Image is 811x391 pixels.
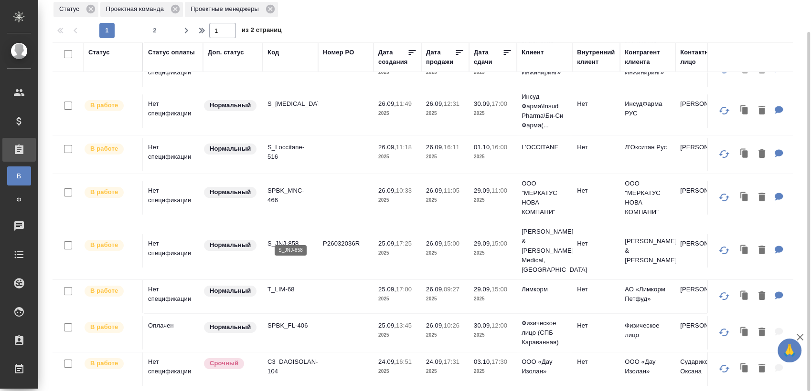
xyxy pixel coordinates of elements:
[474,48,502,67] div: Дата сдачи
[675,316,731,350] td: [PERSON_NAME]
[106,4,167,14] p: Проектная команда
[396,286,412,293] p: 17:00
[675,352,731,386] td: Сударикова Оксана
[474,367,512,376] p: 2025
[203,357,258,370] div: Выставляется автоматически, если на указанный объем услуг необходимо больше времени в стандартном...
[267,285,313,294] p: T_LIM-68
[84,99,138,112] div: Выставляет ПМ после принятия заказа от КМа
[491,100,507,107] p: 17:00
[444,100,459,107] p: 12:31
[736,359,754,379] button: Клонировать
[59,4,83,14] p: Статус
[426,187,444,194] p: 26.09,
[522,285,567,294] p: Лимкорм
[736,144,754,164] button: Клонировать
[267,48,279,57] div: Код
[625,285,671,304] p: АО «Лимкорм Петфуд»
[143,138,203,171] td: Нет спецификации
[267,321,313,330] p: SPBK_FL-406
[396,322,412,329] p: 13:45
[474,358,491,365] p: 03.10,
[242,24,282,38] span: из 2 страниц
[143,280,203,313] td: Нет спецификации
[147,26,162,35] span: 2
[191,4,262,14] p: Проектные менеджеры
[491,322,507,329] p: 12:00
[426,152,464,162] p: 2025
[378,187,396,194] p: 26.09,
[426,48,455,67] div: Дата продажи
[754,144,770,164] button: Удалить
[100,2,183,17] div: Проектная команда
[675,234,731,268] td: [PERSON_NAME]
[426,100,444,107] p: 26.09,
[90,101,118,110] p: В работе
[577,186,615,195] p: Нет
[53,2,98,17] div: Статус
[426,248,464,258] p: 2025
[680,48,726,67] div: Контактное лицо
[474,109,512,118] p: 2025
[577,48,615,67] div: Внутренний клиент
[713,186,736,209] button: Обновить
[210,240,251,250] p: Нормальный
[210,322,251,332] p: Нормальный
[444,187,459,194] p: 11:05
[426,144,444,151] p: 26.09,
[378,48,407,67] div: Дата создания
[781,340,798,360] span: 🙏
[474,152,512,162] p: 2025
[426,240,444,247] p: 26.09,
[736,101,754,121] button: Клонировать
[267,99,313,109] p: S_[MEDICAL_DATA]-36
[210,286,251,296] p: Нормальный
[522,319,567,347] p: Физическое лицо (СПБ Караванная)
[577,99,615,109] p: Нет
[396,100,412,107] p: 11:49
[522,179,567,217] p: ООО "МЕРКАТУС НОВА КОМПАНИ"
[426,294,464,304] p: 2025
[736,287,754,306] button: Клонировать
[625,48,671,67] div: Контрагент клиента
[522,143,567,152] p: L'OCCITANE
[522,48,544,57] div: Клиент
[267,357,313,376] p: C3_DAOISOLAN-104
[378,294,416,304] p: 2025
[474,187,491,194] p: 29.09,
[210,101,251,110] p: Нормальный
[625,321,671,340] p: Физическое лицо
[713,357,736,380] button: Обновить
[84,239,138,252] div: Выставляет ПМ после принятия заказа от КМа
[675,94,731,128] td: [PERSON_NAME]
[143,352,203,386] td: Нет спецификации
[7,190,31,209] a: Ф
[491,358,507,365] p: 17:30
[754,323,770,342] button: Удалить
[444,144,459,151] p: 16:11
[396,187,412,194] p: 10:33
[474,248,512,258] p: 2025
[88,48,110,57] div: Статус
[754,241,770,260] button: Удалить
[378,144,396,151] p: 26.09,
[675,280,731,313] td: [PERSON_NAME]
[444,322,459,329] p: 10:26
[577,239,615,248] p: Нет
[203,143,258,155] div: Статус по умолчанию для стандартных заказов
[396,144,412,151] p: 11:18
[522,357,567,376] p: ООО «Дау Изолан»
[426,330,464,340] p: 2025
[210,359,238,368] p: Срочный
[426,68,464,77] p: 2025
[713,143,736,165] button: Обновить
[84,143,138,155] div: Выставляет ПМ после принятия заказа от КМа
[378,330,416,340] p: 2025
[444,358,459,365] p: 17:31
[203,99,258,112] div: Статус по умолчанию для стандартных заказов
[778,339,801,362] button: 🙏
[267,186,313,205] p: SPBK_MNC-466
[90,144,118,154] p: В работе
[90,286,118,296] p: В работе
[378,240,396,247] p: 25.09,
[713,321,736,344] button: Обновить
